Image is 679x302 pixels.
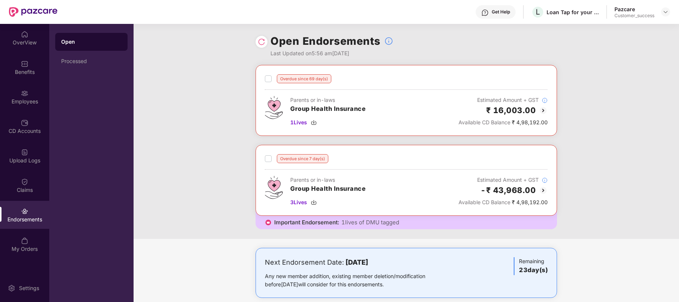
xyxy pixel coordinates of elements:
div: Overdue since 69 day(s) [277,74,331,83]
img: svg+xml;base64,PHN2ZyBpZD0iRW1wbG95ZWVzIiB4bWxucz0iaHR0cDovL3d3dy53My5vcmcvMjAwMC9zdmciIHdpZHRoPS... [21,90,28,97]
h2: -₹ 43,968.00 [481,184,536,196]
div: Customer_success [614,13,654,19]
img: svg+xml;base64,PHN2ZyBpZD0iRHJvcGRvd24tMzJ4MzIiIHhtbG5zPSJodHRwOi8vd3d3LnczLm9yZy8yMDAwL3N2ZyIgd2... [663,9,669,15]
h1: Open Endorsements [270,33,381,49]
img: svg+xml;base64,PHN2ZyBpZD0iSW5mb18tXzMyeDMyIiBkYXRhLW5hbWU9IkluZm8gLSAzMngzMiIgeG1sbnM9Imh0dHA6Ly... [542,177,548,183]
div: Get Help [492,9,510,15]
img: New Pazcare Logo [9,7,57,17]
span: 3 Lives [290,198,307,206]
img: svg+xml;base64,PHN2ZyBpZD0iTXlfT3JkZXJzIiBkYXRhLW5hbWU9Ik15IE9yZGVycyIgeG1sbnM9Imh0dHA6Ly93d3cudz... [21,237,28,245]
div: ₹ 4,98,192.00 [459,198,548,206]
div: Open [61,38,122,46]
img: svg+xml;base64,PHN2ZyBpZD0iSGVscC0zMngzMiIgeG1sbnM9Imh0dHA6Ly93d3cudzMub3JnLzIwMDAvc3ZnIiB3aWR0aD... [481,9,489,16]
img: svg+xml;base64,PHN2ZyBpZD0iRW5kb3JzZW1lbnRzIiB4bWxucz0iaHR0cDovL3d3dy53My5vcmcvMjAwMC9zdmciIHdpZH... [21,208,28,215]
img: svg+xml;base64,PHN2ZyBpZD0iSW5mb18tXzMyeDMyIiBkYXRhLW5hbWU9IkluZm8gLSAzMngzMiIgeG1sbnM9Imh0dHA6Ly... [384,37,393,46]
span: Important Endorsement: [274,219,339,226]
h3: 23 day(s) [519,265,548,275]
b: [DATE] [345,258,368,266]
img: svg+xml;base64,PHN2ZyBpZD0iQmFjay0yMHgyMCIgeG1sbnM9Imh0dHA6Ly93d3cudzMub3JnLzIwMDAvc3ZnIiB3aWR0aD... [539,186,548,195]
span: 1 Lives [290,118,307,127]
div: Parents or in-laws [290,96,366,104]
div: Parents or in-laws [290,176,366,184]
div: Next Endorsement Date: [265,257,449,268]
img: svg+xml;base64,PHN2ZyBpZD0iQmFjay0yMHgyMCIgeG1sbnM9Imh0dHA6Ly93d3cudzMub3JnLzIwMDAvc3ZnIiB3aWR0aD... [539,106,548,115]
div: Settings [17,284,41,292]
div: ₹ 4,98,192.00 [459,118,548,127]
div: Last Updated on 5:56 am[DATE] [270,49,393,57]
img: svg+xml;base64,PHN2ZyBpZD0iSW5mb18tXzMyeDMyIiBkYXRhLW5hbWU9IkluZm8gLSAzMngzMiIgeG1sbnM9Imh0dHA6Ly... [542,97,548,103]
img: svg+xml;base64,PHN2ZyBpZD0iSG9tZSIgeG1sbnM9Imh0dHA6Ly93d3cudzMub3JnLzIwMDAvc3ZnIiB3aWR0aD0iMjAiIG... [21,31,28,38]
img: svg+xml;base64,PHN2ZyBpZD0iU2V0dGluZy0yMHgyMCIgeG1sbnM9Imh0dHA6Ly93d3cudzMub3JnLzIwMDAvc3ZnIiB3aW... [8,284,15,292]
img: svg+xml;base64,PHN2ZyBpZD0iUmVsb2FkLTMyeDMyIiB4bWxucz0iaHR0cDovL3d3dy53My5vcmcvMjAwMC9zdmciIHdpZH... [258,38,265,46]
span: Available CD Balance [459,199,510,205]
img: icon [265,219,272,226]
div: Estimated Amount + GST [459,96,548,104]
h3: Group Health Insurance [290,184,366,194]
h3: Group Health Insurance [290,104,366,114]
div: Processed [61,58,122,64]
div: Loan Tap for your Parents [547,9,599,16]
span: Available CD Balance [459,119,510,125]
img: svg+xml;base64,PHN2ZyB4bWxucz0iaHR0cDovL3d3dy53My5vcmcvMjAwMC9zdmciIHdpZHRoPSI0Ny43MTQiIGhlaWdodD... [265,96,283,119]
div: Pazcare [614,6,654,13]
div: Overdue since 7 day(s) [277,154,328,163]
div: Remaining [514,257,548,275]
img: svg+xml;base64,PHN2ZyBpZD0iRG93bmxvYWQtMzJ4MzIiIHhtbG5zPSJodHRwOi8vd3d3LnczLm9yZy8yMDAwL3N2ZyIgd2... [311,199,317,205]
div: Any new member addition, existing member deletion/modification before [DATE] will consider for th... [265,272,449,289]
img: svg+xml;base64,PHN2ZyBpZD0iQmVuZWZpdHMiIHhtbG5zPSJodHRwOi8vd3d3LnczLm9yZy8yMDAwL3N2ZyIgd2lkdGg9Ij... [21,60,28,68]
img: svg+xml;base64,PHN2ZyB4bWxucz0iaHR0cDovL3d3dy53My5vcmcvMjAwMC9zdmciIHdpZHRoPSI0Ny43MTQiIGhlaWdodD... [265,176,283,199]
img: svg+xml;base64,PHN2ZyBpZD0iVXBsb2FkX0xvZ3MiIGRhdGEtbmFtZT0iVXBsb2FkIExvZ3MiIHhtbG5zPSJodHRwOi8vd3... [21,149,28,156]
img: svg+xml;base64,PHN2ZyBpZD0iQ2xhaW0iIHhtbG5zPSJodHRwOi8vd3d3LnczLm9yZy8yMDAwL3N2ZyIgd2lkdGg9IjIwIi... [21,178,28,186]
img: svg+xml;base64,PHN2ZyBpZD0iRG93bmxvYWQtMzJ4MzIiIHhtbG5zPSJodHRwOi8vd3d3LnczLm9yZy8yMDAwL3N2ZyIgd2... [311,119,317,125]
h2: ₹ 16,003.00 [486,104,536,116]
span: 1 lives of DMU tagged [341,219,399,226]
div: Estimated Amount + GST [459,176,548,184]
span: L [536,7,540,16]
img: svg+xml;base64,PHN2ZyBpZD0iQ0RfQWNjb3VudHMiIGRhdGEtbmFtZT0iQ0QgQWNjb3VudHMiIHhtbG5zPSJodHRwOi8vd3... [21,119,28,127]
